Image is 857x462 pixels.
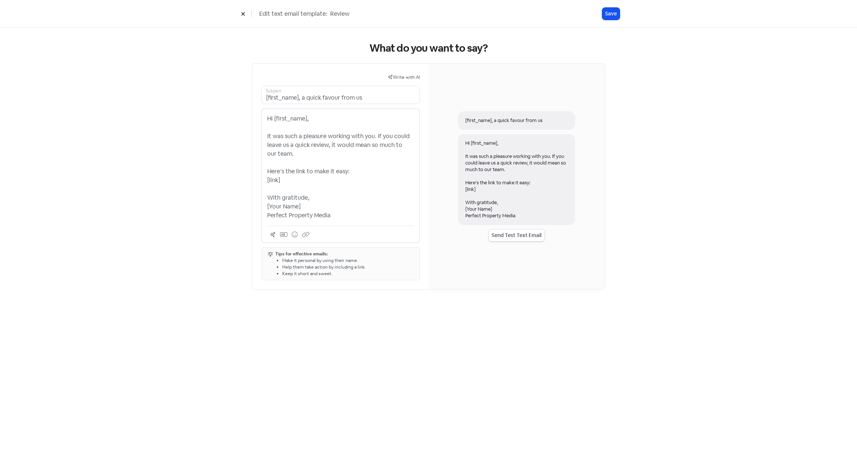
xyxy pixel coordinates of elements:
button: Save [602,8,620,20]
span: Edit text email template: [259,10,327,18]
li: Make it personal by using their name. [282,257,414,264]
div: [first_name], a quick favour from us [465,117,568,124]
button: Send Test Text Email [489,229,544,241]
li: Keep it short and sweet. [282,270,414,277]
div: Hi [first_name], It was such a pleasure working with you. If you could leave us a quick review, i... [458,134,575,225]
b: Tips for effective emails: [275,251,328,257]
h3: What do you want to say? [252,42,605,55]
span: Write with AI [393,74,420,80]
p: Hi [first_name], It was such a pleasure working with you. If you could leave us a quick review, i... [267,114,414,220]
li: Help them take action by including a link. [282,264,414,270]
